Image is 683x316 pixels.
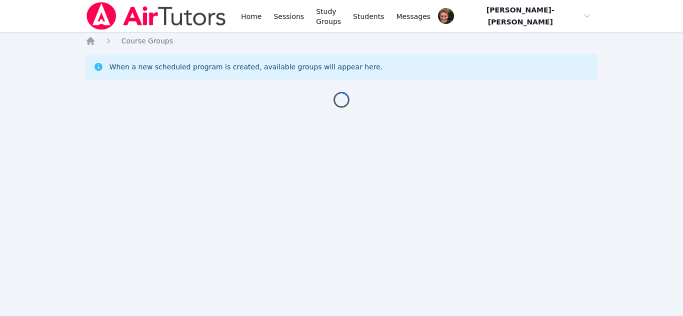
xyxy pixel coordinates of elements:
[121,37,173,45] span: Course Groups
[109,62,383,72] div: When a new scheduled program is created, available groups will appear here.
[85,2,227,30] img: Air Tutors
[121,36,173,46] a: Course Groups
[85,36,598,46] nav: Breadcrumb
[396,11,431,21] span: Messages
